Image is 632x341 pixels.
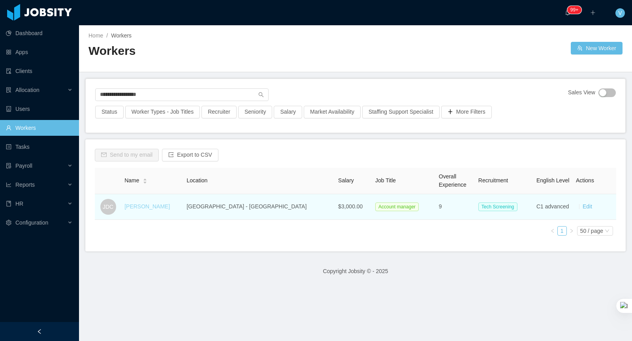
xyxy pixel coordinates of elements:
footer: Copyright Jobsity © - 2025 [79,258,632,285]
i: icon: search [258,92,264,97]
td: 9 [436,194,475,220]
a: icon: appstoreApps [6,44,73,60]
i: icon: file-protect [6,163,11,169]
i: icon: caret-up [143,178,147,180]
span: Payroll [15,163,32,169]
td: [GEOGRAPHIC_DATA] - [GEOGRAPHIC_DATA] [183,194,335,220]
div: 50 / page [580,227,603,235]
span: JDC [103,199,113,215]
i: icon: plus [590,10,596,15]
span: Allocation [15,87,39,93]
span: Reports [15,182,35,188]
span: V [618,8,622,18]
i: icon: book [6,201,11,206]
i: icon: setting [6,220,11,225]
div: Sort [143,177,147,183]
span: Actions [576,177,594,184]
span: Recruitment [478,177,508,184]
span: / [106,32,108,39]
i: icon: left [550,229,555,233]
button: Status [95,106,124,118]
span: Name [124,176,139,185]
i: icon: right [569,229,574,233]
a: [PERSON_NAME] [124,203,170,210]
span: Configuration [15,219,48,226]
i: icon: down [605,229,609,234]
td: C1 advanced [533,194,573,220]
span: Location [186,177,207,184]
button: Seniority [238,106,272,118]
i: icon: line-chart [6,182,11,187]
span: Salary [338,177,354,184]
a: icon: pie-chartDashboard [6,25,73,41]
button: icon: plusMore Filters [441,106,492,118]
span: Job Title [375,177,396,184]
span: Tech Screening [478,202,517,211]
button: icon: exportExport to CSV [162,149,218,161]
a: icon: auditClients [6,63,73,79]
span: Overall Experience [439,173,466,188]
li: Next Page [567,226,576,236]
span: $3,000.00 [338,203,363,210]
span: HR [15,200,23,207]
a: 1 [558,227,566,235]
i: icon: bell [565,10,570,15]
a: Home [88,32,103,39]
a: icon: userWorkers [6,120,73,136]
button: Worker Types - Job Titles [125,106,200,118]
button: Staffing Support Specialist [362,106,440,118]
span: English Level [536,177,569,184]
i: icon: caret-down [143,180,147,183]
span: Sales View [568,88,595,97]
span: Account manager [375,202,419,211]
a: Tech Screening [478,203,521,210]
a: icon: robotUsers [6,101,73,117]
button: Salary [274,106,302,118]
i: icon: solution [6,87,11,93]
a: icon: profileTasks [6,139,73,155]
li: 1 [557,226,567,236]
li: Previous Page [548,226,557,236]
sup: 900 [567,6,581,14]
button: Recruiter [201,106,237,118]
button: icon: usergroup-addNew Worker [571,42,623,54]
span: Workers [111,32,132,39]
a: Edit [583,203,592,210]
h2: Workers [88,43,355,59]
button: Market Availability [304,106,361,118]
